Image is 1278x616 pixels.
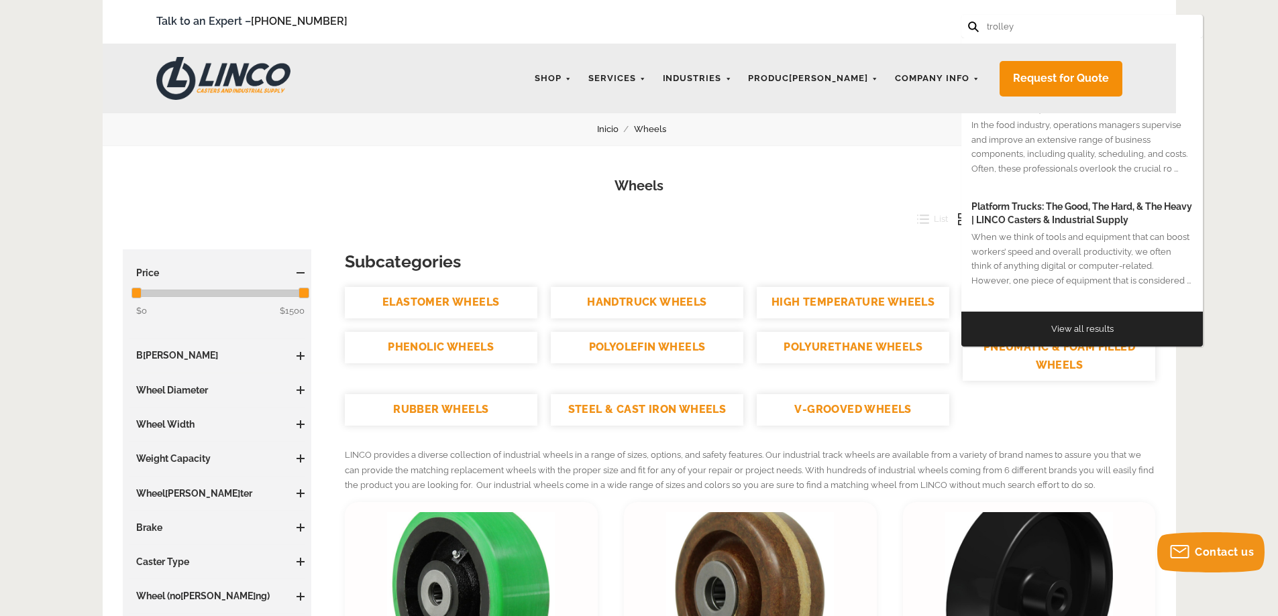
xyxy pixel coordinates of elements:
a: Platform Trucks: The Good, The Hard, & The Heavy | LINCO Casters & Industrial Supply When we thin... [961,186,1203,298]
p: In the food industry, operations managers supervise and improve an extensive range of business co... [971,118,1193,176]
h3: Wheel (no[PERSON_NAME]ng) [129,589,305,603]
input: Search [986,15,1104,38]
a: 0 [1103,13,1122,30]
h3: Wheel Width [129,418,305,431]
p: LINCO provides a diverse collection of industrial wheels in a range of sizes, options, and safety... [345,448,1156,493]
a: Wheels [634,122,682,137]
button: Grid [948,209,992,229]
a: [PHONE_NUMBER] [251,15,348,27]
a: Services [582,66,653,92]
h3: Wheel[PERSON_NAME]ter [129,487,305,500]
button: Contact us [1157,532,1265,572]
h3: B[PERSON_NAME] [129,349,305,362]
h1: Wheels [123,176,1156,196]
a: ​The Understated Role of Casters in the Food Service Industry In the food industry, operations ma... [961,74,1203,186]
h3: Subcategories [345,249,1156,273]
a: POLYOLEFIN WHEELS [551,332,743,363]
a: PNEUMATIC & FOAM FILLED WHEELS [963,332,1155,381]
h1: Platform Trucks: The Good, The Hard, & The Heavy | LINCO Casters & Industrial Supply [971,200,1193,227]
span: $0 [136,306,147,316]
span: Talk to an Expert – [156,13,348,31]
a: Shop [528,66,578,92]
span: 0 [1116,12,1121,22]
h3: Weight Capacity [129,452,305,465]
h3: Brake [129,521,305,534]
img: LINCO CASTERS & INDUSTRIAL SUPPLY [156,57,290,100]
a: HIGH TEMPERATURE WHEELS [757,287,949,318]
a: Request for Quote [1000,61,1122,97]
h3: Price [129,266,305,280]
a: Inicio [597,122,634,137]
span: $1500 [280,304,305,318]
a: HANDTRUCK WHEELS [551,287,743,318]
a: RUBBER WHEELS [345,394,537,426]
span: Contact us [1195,546,1254,558]
h3: Wheel Diameter [129,383,305,397]
a: STEEL & CAST IRON WHEELS [551,394,743,426]
a: PHENOLIC WHEELS [345,332,537,363]
p: When we think of tools and equipment that can boost workers’ speed and overall productivity, we o... [971,230,1193,288]
a: View all results [1051,324,1114,334]
div: Content Results [961,38,1203,74]
a: Industries [656,66,739,92]
button: List [907,209,949,229]
a: When To Use Iron Caster Wheels Businesses from various industries require constant movement of eq... [961,298,1203,397]
a: ELASTOMER WHEELS [345,287,537,318]
a: V-GROOVED WHEELS [757,394,949,426]
h3: Caster Type [129,555,305,568]
a: Produc[PERSON_NAME] [741,66,885,92]
a: POLYURETHANE WHEELS [757,332,949,363]
a: Company Info [888,66,986,92]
